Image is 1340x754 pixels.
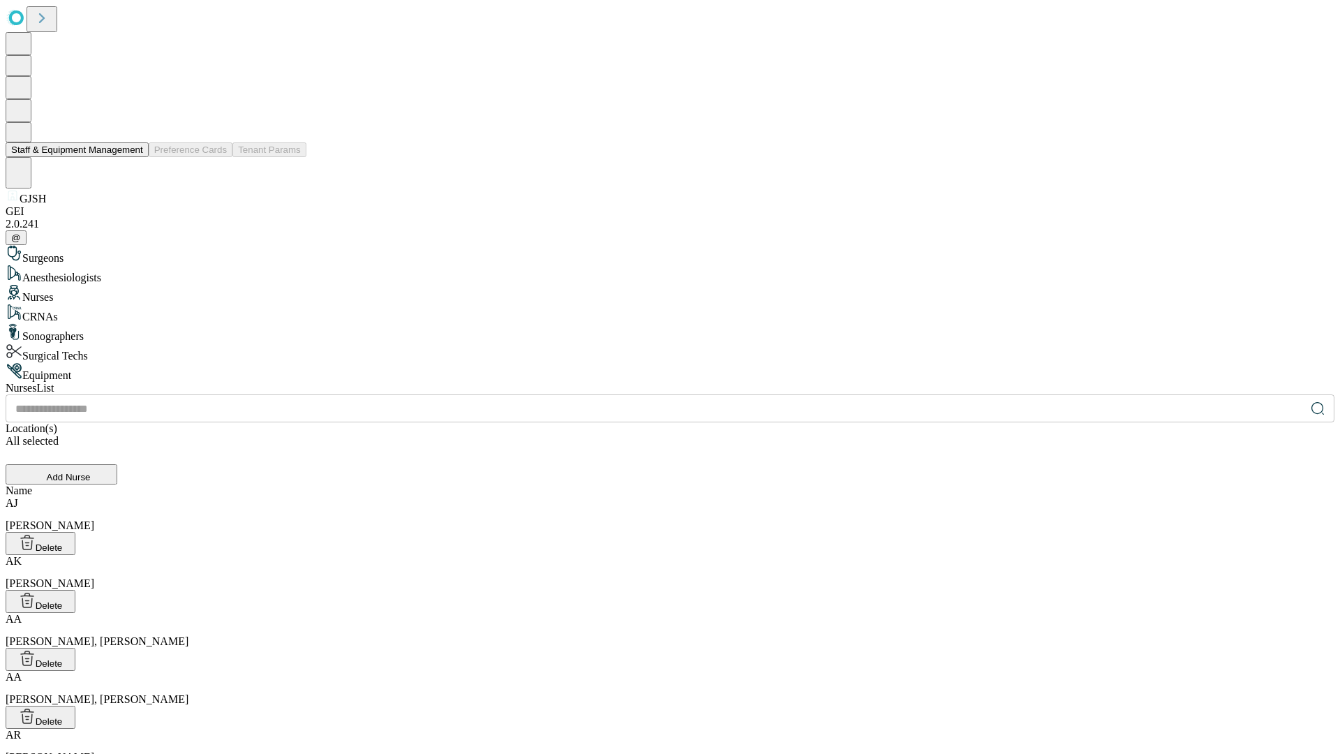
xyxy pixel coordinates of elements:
div: [PERSON_NAME] [6,497,1334,532]
button: Delete [6,648,75,671]
div: [PERSON_NAME] [6,555,1334,590]
span: Delete [36,716,63,727]
div: [PERSON_NAME], [PERSON_NAME] [6,671,1334,706]
span: Add Nurse [47,472,91,482]
div: Surgeons [6,245,1334,265]
button: Delete [6,706,75,729]
span: Delete [36,542,63,553]
div: 2.0.241 [6,218,1334,230]
span: GJSH [20,193,46,205]
button: Add Nurse [6,464,117,485]
span: Location(s) [6,422,57,434]
div: GEI [6,205,1334,218]
div: Surgical Techs [6,343,1334,362]
div: All selected [6,435,1334,448]
div: Sonographers [6,323,1334,343]
span: AK [6,555,22,567]
button: @ [6,230,27,245]
span: Delete [36,600,63,611]
div: Nurses [6,284,1334,304]
div: [PERSON_NAME], [PERSON_NAME] [6,613,1334,648]
div: CRNAs [6,304,1334,323]
button: Preference Cards [149,142,232,157]
button: Tenant Params [232,142,306,157]
span: AJ [6,497,18,509]
span: AR [6,729,21,741]
button: Delete [6,590,75,613]
div: Equipment [6,362,1334,382]
div: Nurses List [6,382,1334,394]
span: AA [6,613,22,625]
span: AA [6,671,22,683]
div: Name [6,485,1334,497]
div: Anesthesiologists [6,265,1334,284]
span: @ [11,232,21,243]
button: Staff & Equipment Management [6,142,149,157]
span: Delete [36,658,63,669]
button: Delete [6,532,75,555]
